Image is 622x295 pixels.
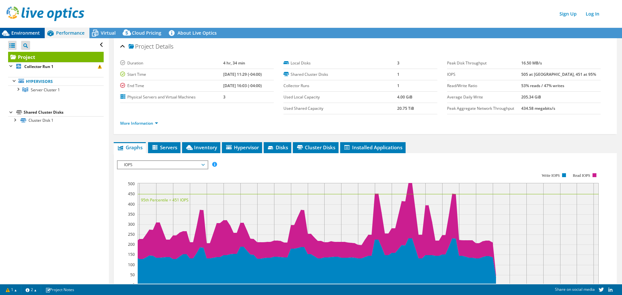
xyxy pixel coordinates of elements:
b: 16.50 MB/s [521,60,542,66]
text: 400 [128,201,135,207]
label: Physical Servers and Virtual Machines [120,94,223,100]
a: Hypervisors [8,77,104,85]
span: Cloud Pricing [132,30,161,36]
label: Shared Cluster Disks [283,71,397,78]
span: Servers [151,144,177,151]
label: Collector Runs [283,83,397,89]
label: Used Local Capacity [283,94,397,100]
b: 205.34 GiB [521,94,541,100]
span: Graphs [117,144,143,151]
text: 95th Percentile = 451 IOPS [141,197,189,203]
b: 4 hr, 34 min [223,60,245,66]
a: About Live Optics [166,28,222,38]
b: Collector Run 1 [24,64,53,69]
text: 250 [128,232,135,237]
label: IOPS [447,71,522,78]
text: 50 [130,272,135,278]
label: Start Time [120,71,223,78]
b: 53% reads / 47% writes [521,83,564,88]
span: Inventory [185,144,217,151]
a: 2 [21,286,41,294]
span: Environment [11,30,40,36]
label: Peak Disk Throughput [447,60,522,66]
div: Shared Cluster Disks [24,108,104,116]
b: 434.58 megabits/s [521,106,555,111]
b: 3 [223,94,225,100]
label: Duration [120,60,223,66]
text: 200 [128,242,135,247]
span: Share on social media [555,287,595,292]
b: [DATE] 11:29 (-04:00) [223,72,262,77]
span: Performance [56,30,85,36]
text: 150 [128,252,135,257]
label: Average Daily Write [447,94,522,100]
img: live_optics_svg.svg [6,6,84,21]
text: 300 [128,221,135,227]
text: Write IOPS [542,173,560,178]
a: More Information [120,120,158,126]
span: Hypervisor [225,144,259,151]
a: Server Cluster 1 [8,85,104,94]
a: Sign Up [556,9,580,18]
span: Project [129,43,154,50]
span: Server Cluster 1 [31,87,60,93]
text: Read IOPS [573,173,590,178]
text: 100 [128,262,135,267]
label: End Time [120,83,223,89]
text: 450 [128,191,135,197]
a: Collector Run 1 [8,62,104,71]
b: 1 [397,72,399,77]
label: Used Shared Capacity [283,105,397,112]
label: Read/Write Ratio [447,83,522,89]
a: Project Notes [41,286,79,294]
span: Installed Applications [343,144,402,151]
a: Project [8,52,104,62]
b: [DATE] 16:03 (-04:00) [223,83,262,88]
span: Disks [267,144,288,151]
b: 3 [397,60,399,66]
text: 0 [132,282,135,288]
label: Local Disks [283,60,397,66]
span: Virtual [101,30,116,36]
span: IOPS [121,161,204,169]
a: Cluster Disk 1 [8,116,104,125]
a: Log In [582,9,603,18]
span: Cluster Disks [296,144,335,151]
b: 4.00 GiB [397,94,412,100]
b: 505 at [GEOGRAPHIC_DATA], 451 at 95% [521,72,596,77]
b: 20.75 TiB [397,106,414,111]
label: Peak Aggregate Network Throughput [447,105,522,112]
a: 1 [1,286,21,294]
text: 500 [128,181,135,187]
text: 350 [128,211,135,217]
b: 1 [397,83,399,88]
span: Details [155,42,173,50]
